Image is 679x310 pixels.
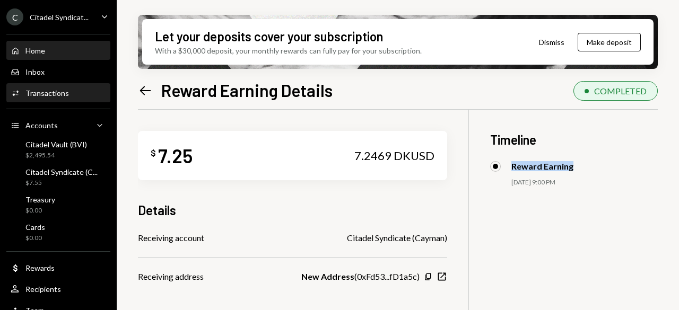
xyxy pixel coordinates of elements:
[138,270,204,283] div: Receiving address
[30,13,89,22] div: Citadel Syndicat...
[25,67,45,76] div: Inbox
[25,206,55,215] div: $0.00
[25,88,69,98] div: Transactions
[25,263,55,272] div: Rewards
[6,41,110,60] a: Home
[301,270,420,283] div: ( 0xFd53...fD1a5c )
[594,86,647,96] div: COMPLETED
[6,8,23,25] div: C
[511,161,573,171] div: Reward Earning
[511,178,658,187] div: [DATE] 9:00 PM
[158,144,193,167] div: 7.25
[354,148,434,163] div: 7.2469 DKUSD
[526,30,578,55] button: Dismiss
[301,270,354,283] b: New Address
[25,234,45,243] div: $0.00
[25,140,87,149] div: Citadel Vault (BVI)
[25,179,98,188] div: $7.55
[25,195,55,204] div: Treasury
[578,33,641,51] button: Make deposit
[6,164,110,190] a: Citadel Syndicate (C...$7.55
[6,62,110,81] a: Inbox
[161,79,333,101] h1: Reward Earning Details
[6,83,110,102] a: Transactions
[25,121,58,130] div: Accounts
[490,131,658,148] h3: Timeline
[25,223,45,232] div: Cards
[6,279,110,298] a: Recipients
[6,219,110,245] a: Cards$0.00
[155,45,422,56] div: With a $30,000 deposit, your monthly rewards can fully pay for your subscription.
[25,46,45,55] div: Home
[138,201,176,219] h3: Details
[155,28,383,45] div: Let your deposits cover your subscription
[347,232,447,244] div: Citadel Syndicate (Cayman)
[6,192,110,217] a: Treasury$0.00
[25,151,87,160] div: $2,495.54
[6,137,110,162] a: Citadel Vault (BVI)$2,495.54
[25,285,61,294] div: Recipients
[6,116,110,135] a: Accounts
[6,258,110,277] a: Rewards
[25,167,98,176] div: Citadel Syndicate (C...
[151,148,156,158] div: $
[138,232,204,244] div: Receiving account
